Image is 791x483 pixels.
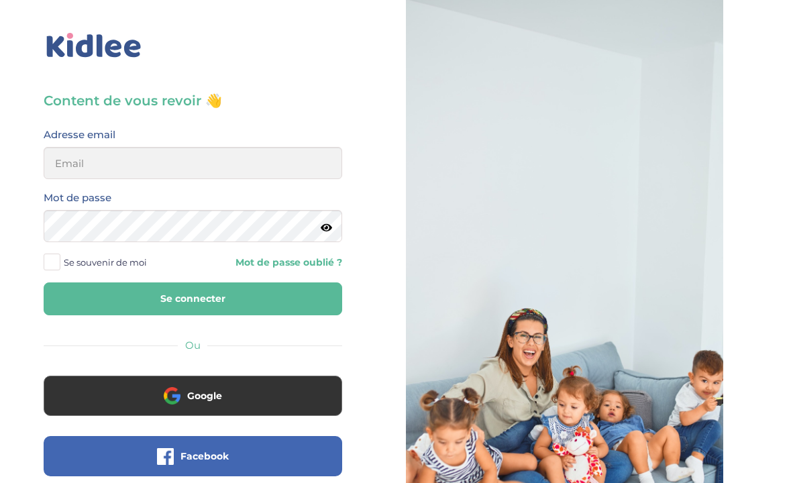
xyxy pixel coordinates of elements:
img: logo_kidlee_bleu [44,30,144,61]
a: Mot de passe oublié ? [203,256,341,269]
button: Se connecter [44,282,342,315]
button: Google [44,376,342,416]
label: Adresse email [44,126,115,144]
button: Facebook [44,436,342,476]
a: Google [44,398,342,411]
h3: Content de vous revoir 👋 [44,91,342,110]
span: Google [187,389,222,402]
input: Email [44,147,342,179]
span: Facebook [180,449,229,463]
label: Mot de passe [44,189,111,207]
a: Facebook [44,459,342,472]
span: Se souvenir de moi [64,254,147,271]
span: Ou [185,339,201,352]
img: facebook.png [157,448,174,465]
img: google.png [164,387,180,404]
